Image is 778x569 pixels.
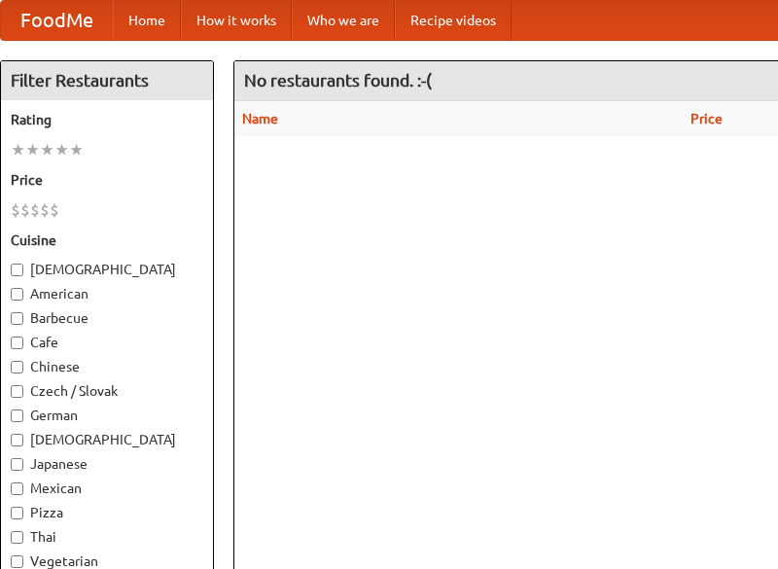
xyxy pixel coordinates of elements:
li: ★ [11,139,25,160]
a: Recipe videos [395,1,512,40]
a: Name [242,111,278,126]
a: Who we are [292,1,395,40]
a: Home [113,1,181,40]
label: American [11,284,203,303]
h5: Price [11,170,203,190]
label: German [11,406,203,425]
li: ★ [54,139,69,160]
input: Chinese [11,361,23,373]
label: Thai [11,527,203,547]
input: Pizza [11,507,23,519]
label: Cafe [11,333,203,352]
input: Czech / Slovak [11,385,23,398]
li: ★ [40,139,54,160]
label: [DEMOGRAPHIC_DATA] [11,430,203,449]
label: Czech / Slovak [11,381,203,401]
input: American [11,288,23,301]
a: Price [690,111,723,126]
li: ★ [69,139,84,160]
input: [DEMOGRAPHIC_DATA] [11,264,23,276]
li: $ [30,199,40,221]
input: Barbecue [11,312,23,325]
li: ★ [25,139,40,160]
label: Pizza [11,503,203,522]
li: $ [50,199,59,221]
a: FoodMe [1,1,113,40]
input: Thai [11,531,23,544]
li: $ [40,199,50,221]
label: Japanese [11,454,203,474]
input: [DEMOGRAPHIC_DATA] [11,434,23,446]
label: Chinese [11,357,203,376]
input: Vegetarian [11,555,23,568]
ng-pluralize: No restaurants found. :-( [244,71,432,89]
h5: Cuisine [11,231,203,250]
li: $ [20,199,30,221]
h4: Filter Restaurants [1,61,213,100]
label: Mexican [11,479,203,498]
label: Barbecue [11,308,203,328]
a: How it works [181,1,292,40]
input: Japanese [11,458,23,471]
input: Cafe [11,337,23,349]
h5: Rating [11,110,203,129]
input: German [11,409,23,422]
input: Mexican [11,482,23,495]
li: $ [11,199,20,221]
label: [DEMOGRAPHIC_DATA] [11,260,203,279]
